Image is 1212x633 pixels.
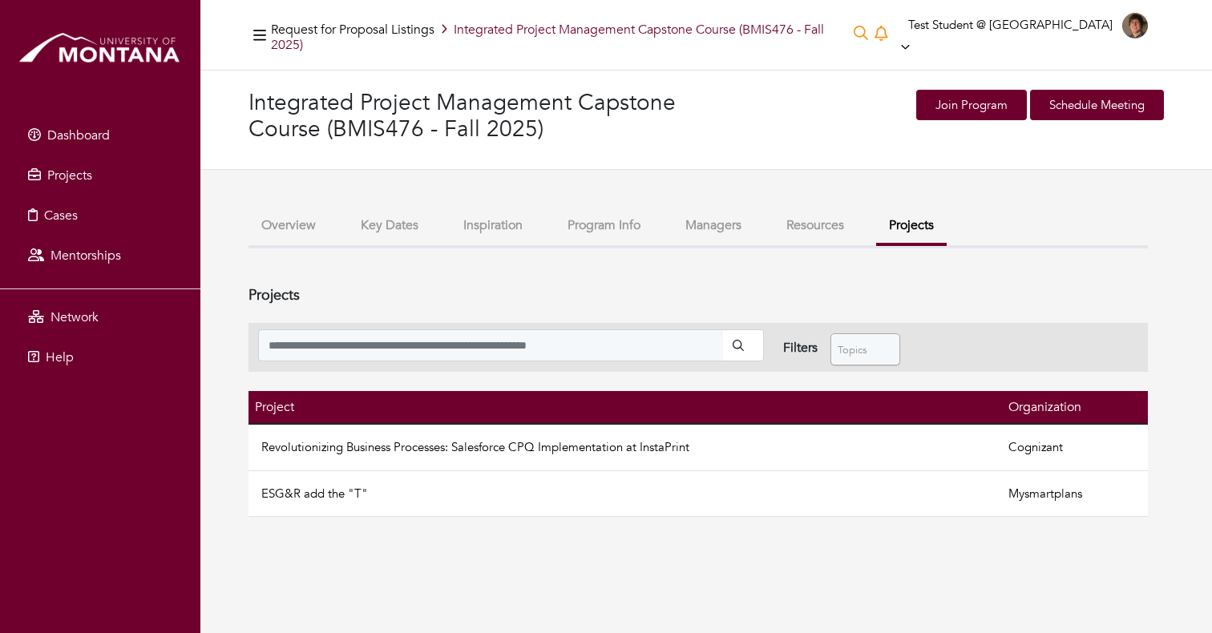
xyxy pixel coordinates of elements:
a: ESG&R add the "T" [261,486,368,502]
h5: Integrated Project Management Capstone Course (BMIS476 - Fall 2025) [271,22,853,53]
a: Request for Proposal Listings [271,21,434,38]
span: Dashboard [47,127,110,144]
a: Revolutionizing Business Processes: Salesforce CPQ Implementation at InstaPrint [261,439,689,455]
button: Overview [248,208,329,243]
th: Project [248,391,1002,424]
button: Program Info [555,208,653,243]
a: Cognizant [1008,439,1063,455]
h4: Projects [248,287,1148,304]
h3: Integrated Project Management Capstone Course (BMIS476 - Fall 2025) [248,90,706,143]
span: Cases [44,207,78,224]
img: montana_logo.png [16,28,184,71]
span: Projects [47,167,92,184]
a: Mentorships [4,240,196,272]
a: Projects [4,159,196,192]
button: Key Dates [348,208,431,243]
th: Organization [1002,391,1148,424]
a: Join Program [916,90,1027,121]
a: Cases [4,200,196,232]
a: Mysmartplans [1008,486,1082,502]
a: Schedule Meeting [1030,90,1164,121]
button: Projects [876,208,947,246]
span: Mentorships [50,247,121,264]
a: Help [4,341,196,373]
button: Inspiration [450,208,535,243]
a: Dashboard [4,119,196,151]
button: Resources [774,208,857,243]
span: Help [46,349,74,366]
button: Managers [673,208,754,243]
span: Network [50,308,99,326]
span: Test Student @ [GEOGRAPHIC_DATA] [908,17,1113,33]
img: Dan%20Thiery_Headshot.jpg [1122,13,1148,38]
div: Filters [783,338,818,357]
span: Topics [838,334,879,366]
a: Test Student @ [GEOGRAPHIC_DATA] [901,17,1148,55]
a: Network [4,301,196,333]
